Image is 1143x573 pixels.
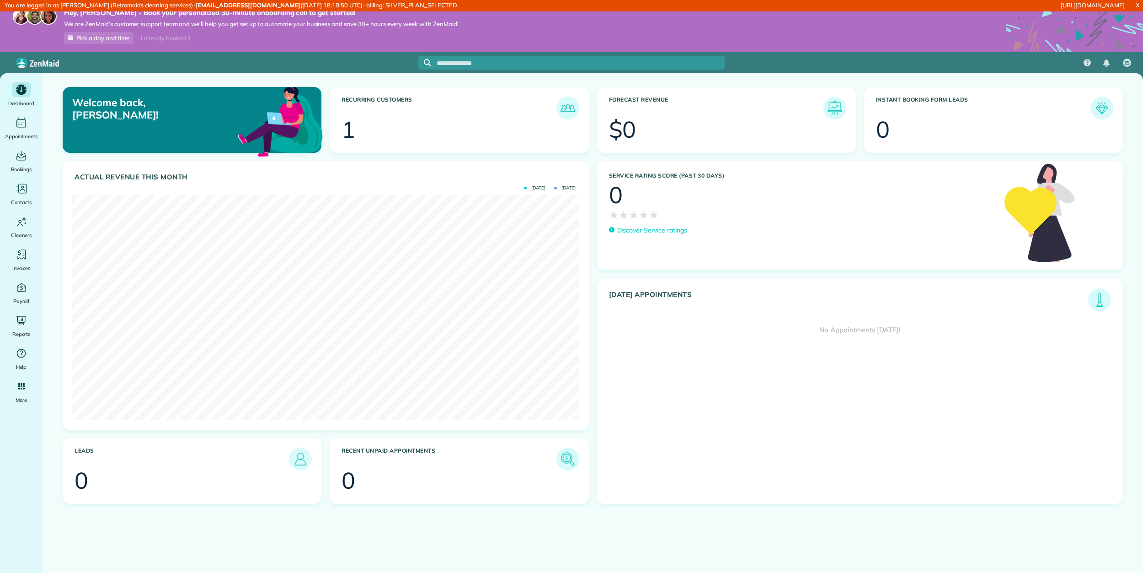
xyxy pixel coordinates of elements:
span: ★ [649,206,659,223]
img: icon_leads-1bed01f49abd5b7fead27621c3d59655bb73ed531f8eeb49469d10e621d6b896.png [291,450,310,468]
a: Invoices [4,247,39,273]
img: icon_unpaid_appointments-47b8ce3997adf2238b356f14209ab4cced10bd1f174958f3ca8f1d0dd7fffeee.png [559,450,577,468]
h3: Recurring Customers [342,97,556,119]
div: Notifications [1097,53,1116,73]
span: ZS [1124,59,1130,67]
a: Discover Service ratings [609,226,687,235]
span: We are ZenMaid’s customer support team and we’ll help you get set up to automate your business an... [64,20,459,28]
a: Appointments [4,115,39,141]
h3: Leads [75,448,289,470]
a: Reports [4,313,39,339]
a: Bookings [4,148,39,174]
nav: Main [1076,52,1143,73]
h3: Actual Revenue this month [75,173,579,181]
span: More [16,395,27,405]
span: ★ [629,206,639,223]
div: 0 [342,469,355,492]
svg: Focus search [424,59,431,66]
span: Help [16,362,27,372]
a: [URL][DOMAIN_NAME] [1061,1,1125,9]
a: Dashboard [4,82,39,108]
h3: Instant Booking Form Leads [876,97,1090,119]
div: 1 [342,118,355,141]
a: Help [4,346,39,372]
span: ★ [609,206,619,223]
img: icon_recurring_customers-cf858462ba22bcd05b5a5880d41d6543d210077de5bb9ebc9590e49fd87d84ed.png [559,99,577,117]
img: icon_form_leads-04211a6a04a5b2264e4ee56bc0799ec3eb69b7e499cbb523a139df1d13a81ae0.png [1093,99,1111,117]
span: Cleaners [11,231,32,240]
strong: Hey, [PERSON_NAME] - Book your personalized 30-minute onboarding call to get started! [64,8,459,17]
span: Pick a day and time [76,34,129,42]
img: maria-72a9807cf96188c08ef61303f053569d2e2a8a1cde33d635c8a3ac13582a053d.jpg [13,8,29,25]
span: Invoices [12,264,31,273]
a: Pick a day and time [64,32,134,44]
img: jorge-587dff0eeaa6aab1f244e6dc62b8924c3b6ad411094392a53c71c6c4a576187d.jpg [27,8,43,25]
span: [DATE] [554,186,576,190]
div: 0 [75,469,88,492]
p: Discover Service ratings [617,226,687,235]
a: Contacts [4,181,39,207]
div: $0 [609,118,636,141]
div: No Appointments [DATE]! [598,311,1123,349]
span: Appointments [5,132,38,141]
span: Payroll [13,297,30,306]
strong: [EMAIL_ADDRESS][DOMAIN_NAME] [195,1,300,9]
img: icon_forecast_revenue-8c13a41c7ed35a8dcfafea3cbb826a0462acb37728057bba2d056411b612bbbe.png [826,99,844,117]
div: 0 [609,184,623,206]
p: Welcome back, [PERSON_NAME]! [72,97,240,121]
span: ★ [619,206,629,223]
span: Contacts [11,198,32,207]
h3: Forecast Revenue [609,97,823,119]
button: Focus search [418,59,431,66]
a: Payroll [4,280,39,306]
div: I already booked it [135,32,196,44]
h3: Recent unpaid appointments [342,448,556,470]
span: Reports [12,330,31,339]
span: Dashboard [8,99,34,108]
img: icon_todays_appointments-901f7ab196bb0bea1936b74009e4eb5ffbc2d2711fa7634e0d609ed5ef32b18b.png [1090,291,1109,309]
img: dashboard_welcome-42a62b7d889689a78055ac9021e634bf52bae3f8056760290aed330b23ab8690.png [236,76,325,165]
div: 0 [876,118,890,141]
h3: [DATE] Appointments [609,291,1089,311]
img: michelle-19f622bdf1676172e81f8f8fba1fb50e276960ebfe0243fe18214015130c80e4.jpg [40,8,57,25]
a: Cleaners [4,214,39,240]
span: Bookings [11,165,32,174]
span: [DATE] [524,186,545,190]
h3: Service Rating score (past 30 days) [609,173,995,179]
span: ★ [639,206,649,223]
